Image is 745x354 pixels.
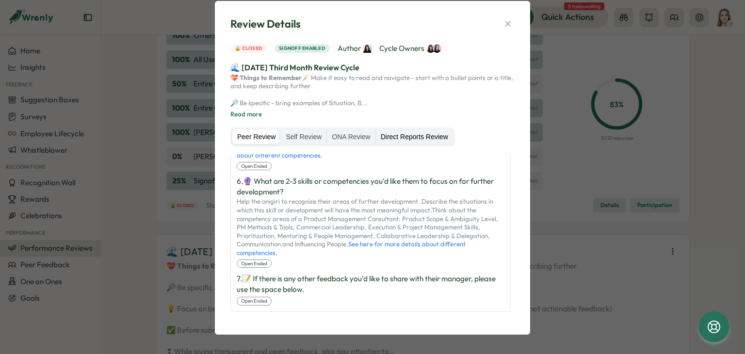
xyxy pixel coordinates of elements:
span: Review Details [230,16,301,32]
div: open ended [237,162,272,171]
strong: 💝 Things to Remember [230,74,302,81]
label: ONA Review [327,129,375,145]
p: 7 . 📝 If there is any other feedback you’d like to share with their manager, please use the space... [237,274,504,295]
a: See here for more details about different competencies. [237,240,466,257]
span: 🔒 Closed [235,45,262,52]
img: Elena Ladushyna [433,44,441,53]
img: Kelly Rosa [363,44,372,53]
label: Direct Reports Review [376,129,453,145]
div: open ended [237,259,272,268]
button: Read more [230,110,262,119]
div: open ended [237,297,272,306]
p: Help the onigiri to recognize their areas of further development. Describe the situations in whic... [237,197,504,257]
span: Author [338,43,372,54]
label: Self Review [281,129,326,145]
p: 🪄 Make it easy to read and navigate - start with a bullet points or a title, and keep describing ... [230,74,515,108]
label: Peer Review [232,129,280,145]
span: Signoff enabled [279,45,325,52]
span: Cycle Owners [379,43,441,54]
p: 🌊 [DATE] Third Month Review Cycle [230,62,515,74]
p: 6 . 🔮 What are 2-3 skills or competencies you'd like them to focus on for further development? [237,176,504,197]
img: Kelly Rosa [426,44,435,53]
